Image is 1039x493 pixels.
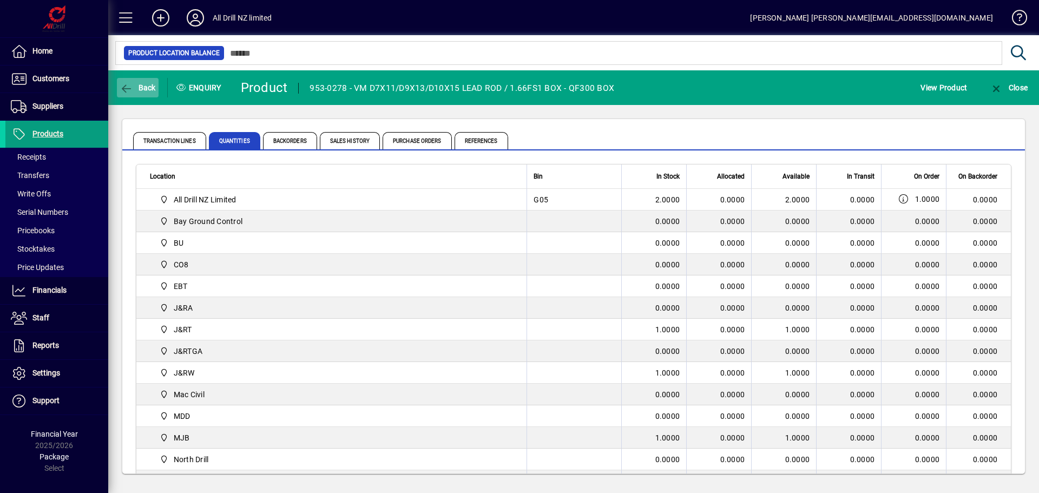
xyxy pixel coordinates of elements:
[915,303,940,313] span: 0.0000
[11,263,64,272] span: Price Updates
[621,319,686,340] td: 1.0000
[915,259,940,270] span: 0.0000
[946,254,1011,275] td: 0.0000
[915,432,940,443] span: 0.0000
[5,332,108,359] a: Reports
[155,345,515,358] span: J&RTGA
[946,362,1011,384] td: 0.0000
[720,412,745,420] span: 0.0000
[621,211,686,232] td: 0.0000
[720,369,745,377] span: 0.0000
[850,239,875,247] span: 0.0000
[850,369,875,377] span: 0.0000
[209,132,260,149] span: Quantities
[5,65,108,93] a: Customers
[5,240,108,258] a: Stocktakes
[128,48,220,58] span: Product Location Balance
[155,301,515,314] span: J&RA
[720,325,745,334] span: 0.0000
[946,275,1011,297] td: 0.0000
[32,313,49,322] span: Staff
[621,232,686,254] td: 0.0000
[847,170,874,182] span: In Transit
[915,367,940,378] span: 0.0000
[751,232,816,254] td: 0.0000
[720,304,745,312] span: 0.0000
[720,239,745,247] span: 0.0000
[5,305,108,332] a: Staff
[850,217,875,226] span: 0.0000
[213,9,272,27] div: All Drill NZ limited
[174,238,184,248] span: BU
[782,170,810,182] span: Available
[143,8,178,28] button: Add
[178,8,213,28] button: Profile
[720,282,745,291] span: 0.0000
[155,323,515,336] span: J&RT
[40,452,69,461] span: Package
[263,132,317,149] span: Backorders
[174,367,195,378] span: J&RW
[174,281,188,292] span: EBT
[751,189,816,211] td: 2.0000
[621,340,686,362] td: 0.0000
[174,216,243,227] span: Bay Ground Control
[174,389,205,400] span: Mac Civil
[527,189,621,211] td: G05
[915,389,940,400] span: 0.0000
[751,211,816,232] td: 0.0000
[720,455,745,464] span: 0.0000
[915,346,940,357] span: 0.0000
[656,170,680,182] span: In Stock
[174,259,189,270] span: CO8
[946,470,1011,492] td: 0.0000
[11,171,49,180] span: Transfers
[717,170,745,182] span: Allocated
[987,78,1030,97] button: Close
[946,427,1011,449] td: 0.0000
[850,260,875,269] span: 0.0000
[751,275,816,297] td: 0.0000
[320,132,380,149] span: Sales History
[32,102,63,110] span: Suppliers
[850,304,875,312] span: 0.0000
[946,232,1011,254] td: 0.0000
[850,347,875,356] span: 0.0000
[32,74,69,83] span: Customers
[11,245,55,253] span: Stocktakes
[914,170,939,182] span: On Order
[1004,2,1025,37] a: Knowledge Base
[168,79,233,96] div: Enquiry
[621,470,686,492] td: 0.0000
[621,362,686,384] td: 1.0000
[850,282,875,291] span: 0.0000
[915,216,940,227] span: 0.0000
[751,470,816,492] td: 0.0000
[751,449,816,470] td: 0.0000
[621,405,686,427] td: 0.0000
[155,236,515,249] span: BU
[720,217,745,226] span: 0.0000
[32,286,67,294] span: Financials
[915,454,940,465] span: 0.0000
[174,346,203,357] span: J&RTGA
[310,80,614,97] div: 953-0278 - VM D7X11/D9X13/D10X15 LEAD ROD / 1.66FS1 BOX - QF300 BOX
[751,254,816,275] td: 0.0000
[155,258,515,271] span: CO8
[850,325,875,334] span: 0.0000
[174,303,193,313] span: J&RA
[978,78,1039,97] app-page-header-button: Close enquiry
[915,194,940,205] span: 1.0000
[383,132,452,149] span: Purchase Orders
[155,410,515,423] span: MDD
[32,369,60,377] span: Settings
[850,455,875,464] span: 0.0000
[455,132,508,149] span: References
[155,366,515,379] span: J&RW
[5,185,108,203] a: Write Offs
[915,324,940,335] span: 0.0000
[621,449,686,470] td: 0.0000
[174,411,190,422] span: MDD
[32,396,60,405] span: Support
[5,258,108,277] a: Price Updates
